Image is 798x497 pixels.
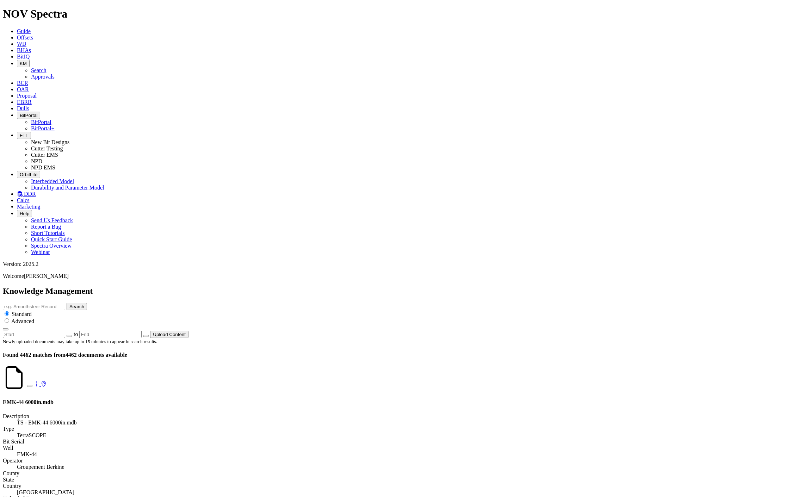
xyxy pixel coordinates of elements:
a: Marketing [17,204,41,210]
span: FTT [20,133,28,138]
span: Standard [12,311,32,317]
h1: NOV Spectra [3,7,795,20]
a: BitPortal [31,119,51,125]
h4: 4462 documents available [3,352,795,358]
a: Durability and Parameter Model [31,185,104,191]
a: BitIQ [17,54,30,60]
dd: TerraSCOPE [17,432,795,439]
span: [PERSON_NAME] [24,273,69,279]
dt: State [3,477,795,483]
div: Version: 2025.2 [3,261,795,267]
button: Upload Content [150,331,188,338]
a: Cutter Testing [31,145,63,151]
input: e.g. Smoothsteer Record [3,303,65,310]
a: Send Us Feedback [31,217,73,223]
h2: Knowledge Management [3,286,795,296]
a: BCR [17,80,28,86]
dd: [GEOGRAPHIC_DATA] [17,489,795,496]
input: End [79,331,142,338]
button: BitPortal [17,112,40,119]
span: to [74,331,78,337]
a: Guide [17,28,31,34]
a: OAR [17,86,29,92]
span: BitPortal [20,113,37,118]
a: Cutter EMS [31,152,58,158]
a: Webinar [31,249,50,255]
span: Found 4462 matches from [3,352,66,358]
h4: EMK-44 6000in.mdb [3,399,795,405]
dt: Type [3,426,795,432]
small: Newly uploaded documents may take up to 15 minutes to appear in search results. [3,339,157,344]
dt: Operator [3,458,795,464]
button: KM [17,60,30,67]
button: FTT [17,132,31,139]
span: KM [20,61,27,66]
a: WD [17,41,26,47]
a: Approvals [31,74,55,80]
dt: Well [3,445,795,451]
span: OrbitLite [20,172,37,177]
a: Quick Start Guide [31,236,72,242]
a: Proposal [17,93,37,99]
a: EBRR [17,99,32,105]
a: Report a Bug [31,224,61,230]
a: NPD [31,158,42,164]
a: DDR [17,191,36,197]
button: Search [67,303,87,310]
a: Offsets [17,35,33,41]
a: Open in Offset [17,451,37,457]
button: OrbitLite [17,171,40,178]
span: Help [20,211,29,216]
p: Welcome [3,273,795,279]
a: Short Tutorials [31,230,65,236]
a: New Bit Designs [31,139,69,145]
a: Interbedded Model [31,178,74,184]
dd: TS - EMK-44 6000in.mdb [17,420,795,426]
dt: Description [3,413,795,420]
dt: County [3,470,795,477]
span: Advanced [11,318,34,324]
a: BitPortal+ [31,125,55,131]
a: Calcs [17,197,30,203]
a: NPD EMS [31,164,55,170]
dd: Groupement Berkine [17,464,795,470]
a: BHAs [17,47,31,53]
input: Start [3,331,65,338]
dt: Bit Serial [3,439,795,445]
button: Help [17,210,32,217]
span: DDR [24,191,36,197]
a: Dulls [17,105,29,111]
a: Spectra Overview [31,243,72,249]
dt: Country [3,483,795,489]
a: Search [31,67,47,73]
